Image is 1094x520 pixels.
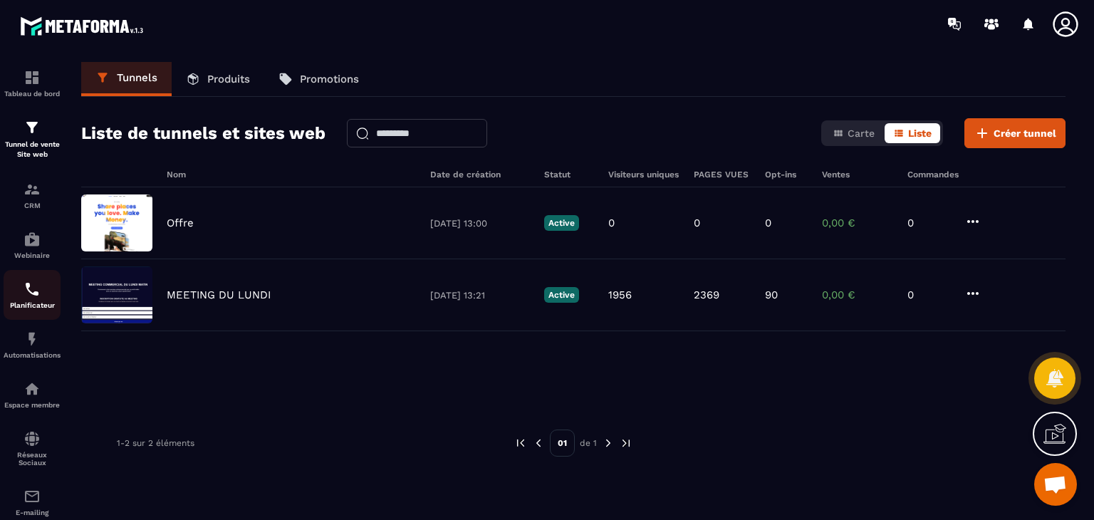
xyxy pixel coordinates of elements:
p: 1956 [608,288,632,301]
img: automations [24,331,41,348]
p: Offre [167,217,194,229]
span: Carte [848,128,875,139]
img: formation [24,69,41,86]
p: Tunnels [117,71,157,84]
p: [DATE] 13:00 [430,218,530,229]
img: next [620,437,632,449]
img: prev [532,437,545,449]
img: image [81,266,152,323]
a: Produits [172,62,264,96]
a: formationformationTunnel de vente Site web [4,108,61,170]
p: Produits [207,73,250,85]
h2: Liste de tunnels et sites web [81,119,325,147]
img: logo [20,13,148,39]
p: Webinaire [4,251,61,259]
h6: Ventes [822,170,893,180]
p: 90 [765,288,778,301]
a: formationformationTableau de bord [4,58,61,108]
p: Promotions [300,73,359,85]
img: formation [24,181,41,198]
div: Ouvrir le chat [1034,463,1077,506]
p: 0 [907,217,950,229]
p: 0,00 € [822,217,893,229]
button: Liste [885,123,940,143]
p: 0 [907,288,950,301]
p: Planificateur [4,301,61,309]
a: automationsautomationsAutomatisations [4,320,61,370]
a: automationsautomationsWebinaire [4,220,61,270]
p: E-mailing [4,509,61,516]
p: 0 [608,217,615,229]
img: email [24,488,41,505]
img: automations [24,231,41,248]
span: Créer tunnel [994,126,1056,140]
h6: Statut [544,170,594,180]
a: formationformationCRM [4,170,61,220]
p: Active [544,287,579,303]
p: Tunnel de vente Site web [4,140,61,160]
p: CRM [4,202,61,209]
h6: Opt-ins [765,170,808,180]
p: Espace membre [4,401,61,409]
p: 01 [550,430,575,457]
img: formation [24,119,41,136]
button: Créer tunnel [964,118,1066,148]
p: 1-2 sur 2 éléments [117,438,194,448]
p: 0 [694,217,700,229]
h6: Commandes [907,170,959,180]
img: scheduler [24,281,41,298]
a: Promotions [264,62,373,96]
h6: Nom [167,170,416,180]
a: Tunnels [81,62,172,96]
h6: PAGES VUES [694,170,751,180]
img: social-network [24,430,41,447]
img: image [81,194,152,251]
span: Liste [908,128,932,139]
p: 0,00 € [822,288,893,301]
img: next [602,437,615,449]
p: Tableau de bord [4,90,61,98]
button: Carte [824,123,883,143]
img: prev [514,437,527,449]
h6: Visiteurs uniques [608,170,679,180]
a: automationsautomationsEspace membre [4,370,61,420]
p: 0 [765,217,771,229]
h6: Date de création [430,170,530,180]
p: Réseaux Sociaux [4,451,61,467]
img: automations [24,380,41,397]
p: de 1 [580,437,597,449]
p: 2369 [694,288,719,301]
p: Active [544,215,579,231]
a: social-networksocial-networkRéseaux Sociaux [4,420,61,477]
p: Automatisations [4,351,61,359]
p: [DATE] 13:21 [430,290,530,301]
p: MEETING DU LUNDI [167,288,271,301]
a: schedulerschedulerPlanificateur [4,270,61,320]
